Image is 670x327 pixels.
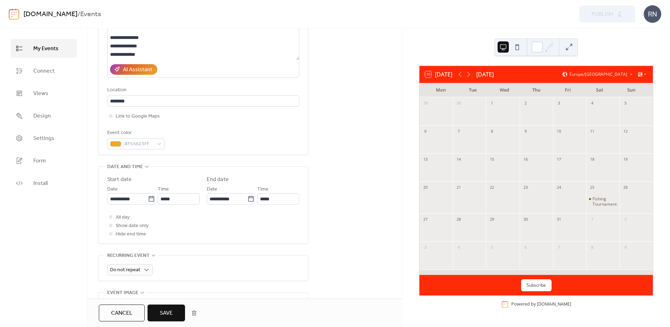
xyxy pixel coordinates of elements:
div: 3 [555,100,563,107]
div: 9 [522,128,529,135]
a: [DOMAIN_NAME] [23,8,77,21]
a: Install [11,174,77,193]
div: 4 [455,244,463,252]
span: My Events [33,45,59,53]
div: Fishing Tournament [593,196,617,207]
div: AI Assistant [123,66,152,74]
div: 19 [622,156,629,163]
div: 1 [588,216,596,223]
a: [DOMAIN_NAME] [537,301,571,307]
span: Event image [107,289,138,297]
div: Tue [457,83,489,97]
a: Design [11,106,77,125]
span: Install [33,179,48,188]
div: Location [107,86,298,94]
span: Hide end time [116,230,146,239]
div: [DATE] [476,70,494,79]
div: Fri [552,83,584,97]
button: AI Assistant [110,64,157,75]
span: Show date only [116,222,149,230]
button: Subscribe [521,279,552,291]
div: 6 [522,244,529,252]
div: 14 [455,156,463,163]
span: Date [207,185,217,194]
div: Event color [107,129,163,137]
div: 10 [555,128,563,135]
div: 24 [555,184,563,192]
div: Start date [107,175,132,184]
button: Cancel [99,305,145,321]
div: Sat [584,83,616,97]
div: 30 [455,100,463,107]
div: End date [207,175,229,184]
div: 29 [422,100,429,107]
span: Form [33,157,46,165]
button: 10[DATE] [423,69,455,79]
div: 21 [455,184,463,192]
div: 18 [588,156,596,163]
div: 5 [488,244,496,252]
a: Connect [11,61,77,80]
b: / [77,8,80,21]
div: 29 [488,216,496,223]
div: Powered by [511,301,571,307]
div: 23 [522,184,529,192]
div: 4 [588,100,596,107]
div: Fishing Tournament [586,196,620,207]
div: Sun [615,83,647,97]
span: Connect [33,67,55,75]
span: Do not repeat [110,265,140,275]
span: Save [160,309,173,318]
div: 8 [488,128,496,135]
div: 9 [622,244,629,252]
div: 2 [522,100,529,107]
div: 27 [422,216,429,223]
div: 26 [622,184,629,192]
div: 20 [422,184,429,192]
div: 28 [455,216,463,223]
div: 1 [488,100,496,107]
div: 13 [422,156,429,163]
span: Date [107,185,118,194]
span: Europe/[GEOGRAPHIC_DATA] [569,72,627,76]
div: 31 [555,216,563,223]
div: 6 [422,128,429,135]
img: logo [9,8,19,20]
div: 15 [488,156,496,163]
span: #F5A623FF [124,140,153,148]
a: Settings [11,129,77,148]
span: Time [257,185,268,194]
a: Form [11,151,77,170]
div: 22 [488,184,496,192]
b: Events [80,8,101,21]
button: Save [148,305,185,321]
span: Design [33,112,51,120]
a: Views [11,84,77,103]
div: 30 [522,216,529,223]
div: Thu [520,83,552,97]
div: 12 [622,128,629,135]
div: 2 [622,216,629,223]
div: 3 [422,244,429,252]
a: My Events [11,39,77,58]
div: 7 [555,244,563,252]
div: 25 [588,184,596,192]
span: Cancel [111,309,132,318]
span: Time [158,185,169,194]
div: Mon [425,83,457,97]
div: Wed [488,83,520,97]
div: 5 [622,100,629,107]
div: 16 [522,156,529,163]
span: Date and time [107,163,143,171]
span: All day [116,213,130,222]
div: 17 [555,156,563,163]
div: 8 [588,244,596,252]
span: Recurring event [107,252,150,260]
span: Link to Google Maps [116,112,160,121]
div: RN [644,5,661,23]
span: Views [33,89,48,98]
span: Settings [33,134,54,143]
div: 11 [588,128,596,135]
div: 7 [455,128,463,135]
